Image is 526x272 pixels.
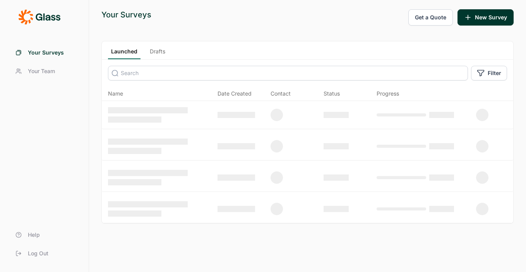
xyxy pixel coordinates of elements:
button: Filter [471,66,507,80]
span: Log Out [28,250,48,257]
span: Help [28,231,40,239]
span: Your Team [28,67,55,75]
span: Name [108,90,123,98]
span: Date Created [218,90,252,98]
a: Drafts [147,48,168,59]
div: Progress [377,90,399,98]
button: Get a Quote [408,9,453,26]
input: Search [108,66,468,80]
span: Filter [488,69,501,77]
button: New Survey [457,9,514,26]
a: Launched [108,48,140,59]
div: Your Surveys [101,9,151,20]
span: Your Surveys [28,49,64,56]
div: Contact [271,90,291,98]
div: Status [324,90,340,98]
